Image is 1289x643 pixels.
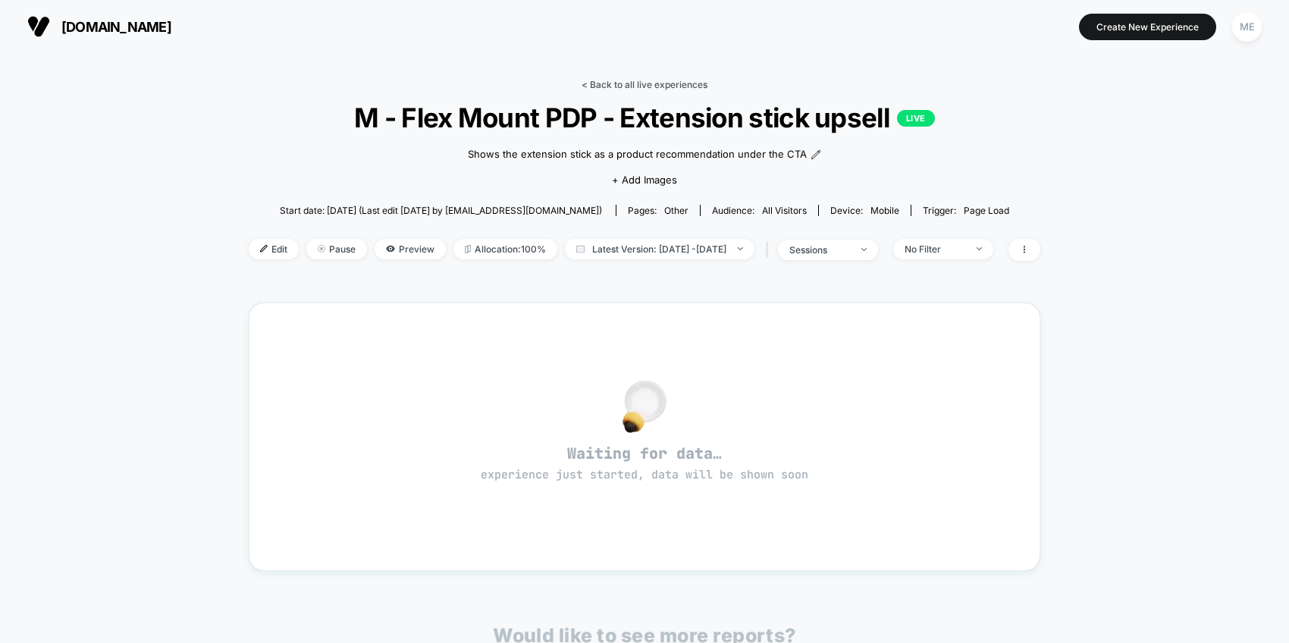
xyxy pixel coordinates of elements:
img: no_data [623,380,666,433]
span: experience just started, data will be shown soon [481,467,808,482]
span: mobile [870,205,899,216]
img: Visually logo [27,15,50,38]
img: end [861,248,867,251]
span: Waiting for data… [276,444,1013,483]
span: Start date: [DATE] (Last edit [DATE] by [EMAIL_ADDRESS][DOMAIN_NAME]) [280,205,602,216]
div: ME [1232,12,1262,42]
button: Create New Experience [1079,14,1216,40]
div: sessions [789,244,850,256]
div: No Filter [905,243,965,255]
span: other [664,205,688,216]
span: Page Load [964,205,1009,216]
span: Latest Version: [DATE] - [DATE] [565,239,754,259]
span: Edit [249,239,299,259]
img: edit [260,245,268,252]
img: end [738,247,743,250]
span: Device: [818,205,911,216]
a: < Back to all live experiences [582,79,707,90]
span: Preview [375,239,446,259]
span: All Visitors [762,205,807,216]
span: Pause [306,239,367,259]
img: end [318,245,325,252]
span: Shows the extension stick as a product recommendation under the CTA [468,147,807,162]
span: | [762,239,778,261]
button: [DOMAIN_NAME] [23,14,176,39]
img: end [977,247,982,250]
img: calendar [576,245,585,252]
span: + Add Images [612,174,677,186]
div: Trigger: [923,205,1009,216]
div: Pages: [628,205,688,216]
p: LIVE [897,110,935,127]
img: rebalance [465,245,471,253]
span: [DOMAIN_NAME] [61,19,171,35]
div: Audience: [712,205,807,216]
span: M - Flex Mount PDP - Extension stick upsell [288,102,1001,133]
span: Allocation: 100% [453,239,557,259]
button: ME [1228,11,1266,42]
